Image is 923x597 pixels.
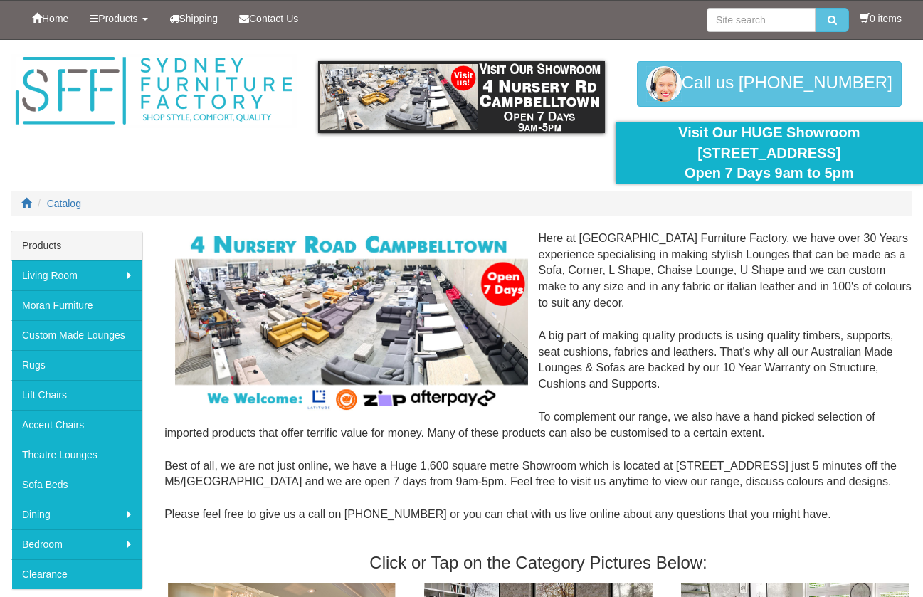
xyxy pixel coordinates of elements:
a: Sofa Beds [11,470,142,500]
a: Home [21,1,79,36]
a: Contact Us [228,1,309,36]
a: Products [79,1,158,36]
a: Moran Furniture [11,290,142,320]
a: Shipping [159,1,229,36]
a: Catalog [47,198,81,209]
span: Contact Us [249,13,298,24]
div: Here at [GEOGRAPHIC_DATA] Furniture Factory, we have over 30 Years experience specialising in mak... [164,231,912,539]
h3: Click or Tap on the Category Pictures Below: [164,554,912,572]
img: showroom.gif [318,61,604,133]
a: Clearance [11,559,142,589]
a: Dining [11,500,142,529]
a: Living Room [11,260,142,290]
li: 0 items [860,11,902,26]
div: Visit Our HUGE Showroom [STREET_ADDRESS] Open 7 Days 9am to 5pm [626,122,912,184]
span: Home [42,13,68,24]
span: Shipping [179,13,218,24]
a: Bedroom [11,529,142,559]
img: Corner Modular Lounges [175,231,527,414]
img: Sydney Furniture Factory [11,54,297,128]
a: Lift Chairs [11,380,142,410]
span: Products [98,13,137,24]
div: Products [11,231,142,260]
a: Rugs [11,350,142,380]
a: Accent Chairs [11,410,142,440]
input: Site search [707,8,816,32]
a: Custom Made Lounges [11,320,142,350]
a: Theatre Lounges [11,440,142,470]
